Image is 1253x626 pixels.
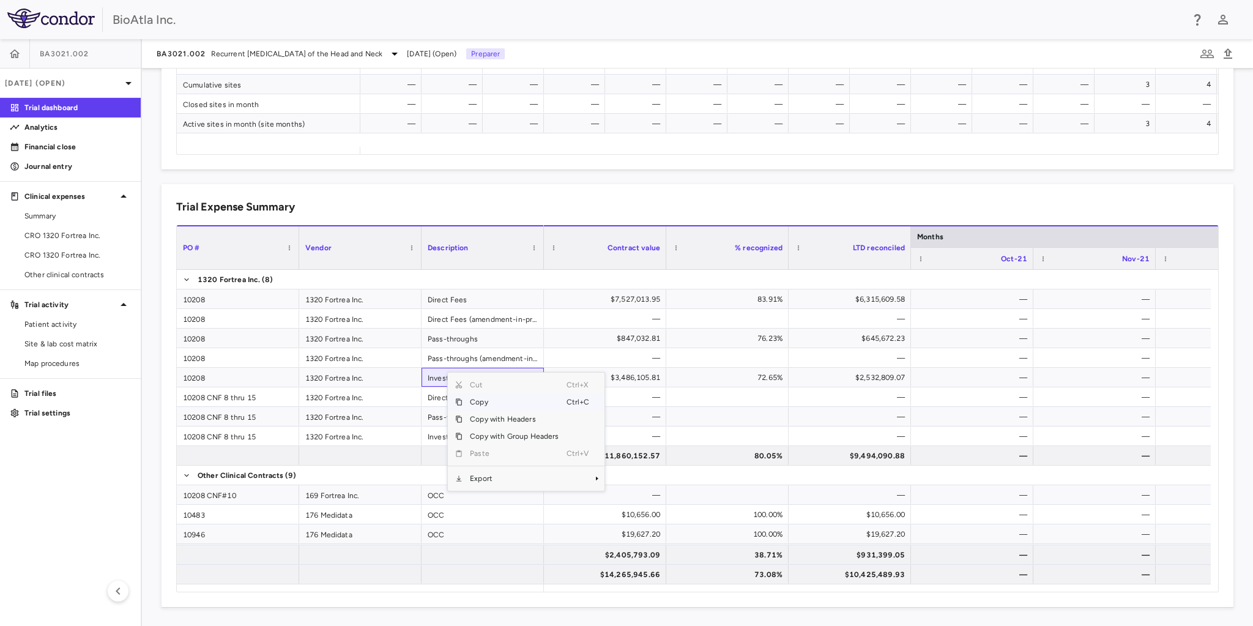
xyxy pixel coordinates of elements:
div: 10946 [177,524,299,543]
p: Preparer [466,48,505,59]
div: — [616,75,660,94]
p: Journal entry [24,161,131,172]
span: 1320 Fortrea Inc. [198,270,261,289]
span: Recurrent [MEDICAL_DATA] of the Head and Neck [211,48,383,59]
div: 76.23% [677,329,783,348]
div: 176 Medidata [299,544,422,563]
p: Trial settings [24,408,131,419]
div: — [922,505,1027,524]
div: 1320 Fortrea Inc. [299,309,422,328]
span: CRO 1320 Fortrea Inc. [24,230,131,241]
span: Copy with Group Headers [463,428,566,445]
div: — [983,75,1027,94]
div: OCC [422,505,544,524]
div: — [433,114,477,133]
div: 176 Medidata [299,505,422,524]
div: — [922,427,1027,446]
div: — [800,309,905,329]
div: — [861,75,905,94]
div: Active sites in month (site months) [177,114,360,133]
div: — [800,75,844,94]
div: — [555,75,599,94]
div: 1320 Fortrea Inc. [299,289,422,308]
div: 10208 [177,348,299,367]
div: — [922,485,1027,505]
div: — [1044,407,1150,427]
div: $6,315,609.58 [800,289,905,309]
div: Investigator Fees [422,427,544,445]
div: — [555,485,660,505]
p: Analytics [24,122,131,133]
div: $10,656.00 [555,505,660,524]
div: — [738,75,783,94]
span: Copy [463,393,566,411]
span: Summary [24,211,131,222]
span: Ctrl+V [567,445,593,462]
div: — [1044,446,1150,466]
div: — [922,368,1027,387]
div: 10208 CNF#10 [177,485,299,504]
div: — [1044,368,1150,387]
p: Financial close [24,141,131,152]
div: 10208 [177,289,299,308]
div: — [1167,94,1211,114]
div: — [738,114,783,133]
div: — [371,94,415,114]
div: $10,425,489.93 [800,565,905,584]
div: — [922,545,1027,565]
div: — [616,114,660,133]
p: Trial activity [24,299,116,310]
div: 80.05% [677,446,783,466]
div: OCC [422,544,544,563]
div: Direct Fees (amendment-in-progress) [422,309,544,328]
div: Direct Fees [422,387,544,406]
div: $2,532,809.07 [800,368,905,387]
div: — [1044,94,1088,114]
div: — [922,387,1027,407]
div: $3,486,105.81 [555,368,660,387]
div: — [922,446,1027,466]
div: — [1044,565,1150,584]
div: Investigator Fees [422,368,544,387]
div: $10,656.00 [800,505,905,524]
div: — [616,94,660,114]
div: — [494,94,538,114]
div: — [371,75,415,94]
div: — [1044,427,1150,446]
div: — [1044,524,1150,544]
span: Other clinical contracts [24,269,131,280]
div: $9,494,090.88 [800,446,905,466]
span: Site & lab cost matrix [24,338,131,349]
div: — [922,524,1027,544]
span: % recognized [735,244,783,252]
span: Months [917,233,943,241]
div: — [922,329,1027,348]
div: — [1044,387,1150,407]
span: Export [463,470,566,487]
span: LTD reconciled [853,244,905,252]
div: $847,032.81 [555,329,660,348]
div: — [1044,114,1088,133]
div: — [1044,348,1150,368]
div: $7,527,013.95 [555,289,660,309]
div: — [677,114,721,133]
div: 1320 Fortrea Inc. [299,329,422,348]
div: — [800,407,905,427]
div: — [555,387,660,407]
div: — [1044,329,1150,348]
div: — [494,114,538,133]
div: 83.91% [677,289,783,309]
div: — [922,565,1027,584]
div: — [555,348,660,368]
span: Map procedures [24,358,131,369]
span: (9) [285,466,296,485]
div: $645,672.23 [800,329,905,348]
div: 176 Medidata [299,524,422,543]
div: — [494,75,538,94]
div: OCC [422,524,544,543]
span: Description [428,244,469,252]
div: 1320 Fortrea Inc. [299,348,422,367]
div: 1320 Fortrea Inc. [299,368,422,387]
div: $931,399.05 [800,545,905,565]
div: — [677,94,721,114]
